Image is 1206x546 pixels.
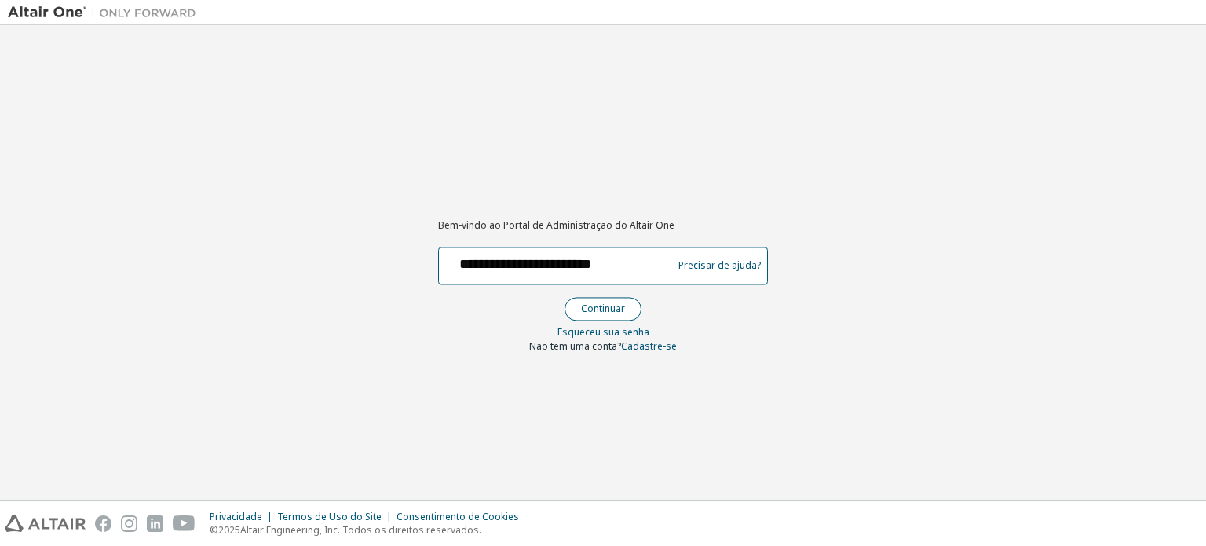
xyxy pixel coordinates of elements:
font: Continuar [581,302,625,315]
button: Continuar [565,297,641,321]
font: Privacidade [210,510,262,523]
img: Altair Um [8,5,204,20]
img: instagram.svg [121,515,137,532]
font: Esqueceu sua senha [557,325,649,339]
img: linkedin.svg [147,515,163,532]
font: Não tem uma conta? [529,339,621,353]
img: facebook.svg [95,515,111,532]
font: Consentimento de Cookies [397,510,519,523]
a: Cadastre-se [621,339,677,353]
img: altair_logo.svg [5,515,86,532]
font: 2025 [218,523,240,537]
font: © [210,523,218,537]
a: Precisar de ajuda? [678,266,761,266]
img: youtube.svg [173,515,196,532]
font: Termos de Uso do Site [277,510,382,523]
font: Precisar de ajuda? [678,259,761,273]
font: Bem-vindo ao Portal de Administração do Altair One [438,219,674,233]
font: Altair Engineering, Inc. Todos os direitos reservados. [240,523,481,537]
